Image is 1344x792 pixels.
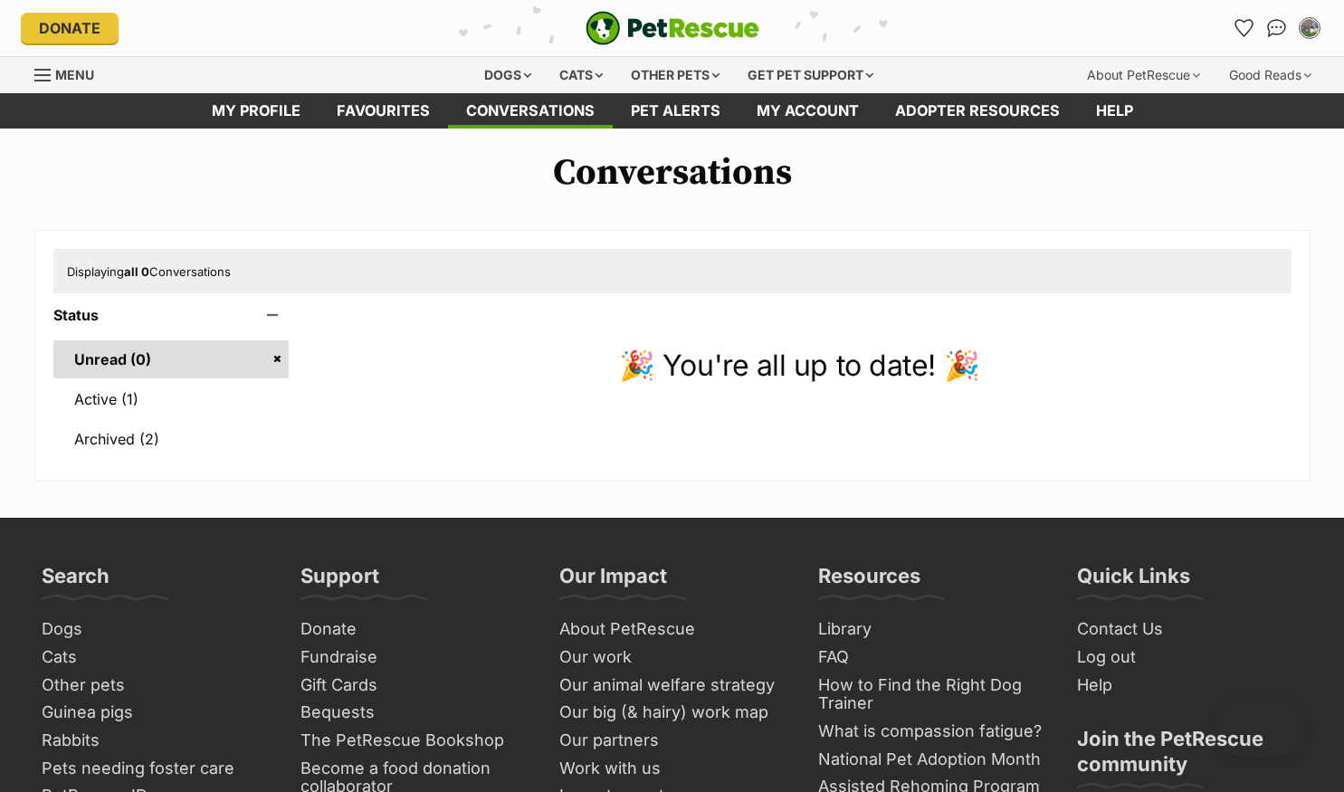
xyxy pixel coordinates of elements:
img: chat-41dd97257d64d25036548639549fe6c8038ab92f7586957e7f3b1b290dea8141.svg [1267,19,1286,37]
div: Good Reads [1216,57,1324,93]
img: logo-e224e6f780fb5917bec1dbf3a21bbac754714ae5b6737aabdf751b685950b380.svg [586,11,759,45]
a: Unread (0) [53,340,290,378]
a: Other pets [34,672,275,700]
a: Our work [552,644,793,672]
a: Donate [293,615,534,644]
h3: Support [300,563,379,599]
a: Guinea pigs [34,699,275,727]
a: My account [739,93,877,129]
a: Active (1) [53,380,290,418]
a: Fundraise [293,644,534,672]
img: Merelyn Matheson profile pic [1301,19,1319,37]
button: My account [1295,14,1324,43]
a: Rabbits [34,727,275,755]
a: Gift Cards [293,672,534,700]
a: Contact Us [1070,615,1311,644]
a: Menu [34,57,107,90]
a: FAQ [811,644,1052,672]
a: How to Find the Right Dog Trainer [811,672,1052,718]
a: Our partners [552,727,793,755]
a: National Pet Adoption Month [811,746,1052,774]
a: Favourites [319,93,448,129]
header: Status [53,307,290,323]
a: Library [811,615,1052,644]
a: Pets needing foster care [34,755,275,783]
a: Our big (& hairy) work map [552,699,793,727]
ul: Account quick links [1230,14,1324,43]
div: Get pet support [735,57,886,93]
div: Cats [547,57,615,93]
a: Work with us [552,755,793,783]
a: My profile [194,93,319,129]
span: Menu [55,67,94,82]
a: Adopter resources [877,93,1078,129]
a: Conversations [1263,14,1292,43]
a: Our animal welfare strategy [552,672,793,700]
a: Donate [21,13,119,43]
span: Displaying Conversations [67,264,231,279]
a: Archived (2) [53,420,290,458]
h3: Quick Links [1077,563,1190,599]
p: 🎉 You're all up to date! 🎉 [307,344,1291,387]
div: Other pets [618,57,732,93]
h3: Resources [818,563,920,599]
div: About PetRescue [1074,57,1213,93]
h3: Join the PetRescue community [1077,726,1303,787]
div: Dogs [472,57,544,93]
a: Bequests [293,699,534,727]
a: About PetRescue [552,615,793,644]
a: Dogs [34,615,275,644]
h3: Our Impact [559,563,667,599]
a: Help [1078,93,1151,129]
a: conversations [448,93,613,129]
strong: all 0 [124,264,149,279]
a: The PetRescue Bookshop [293,727,534,755]
a: Pet alerts [613,93,739,129]
a: Help [1070,672,1311,700]
iframe: Help Scout Beacon - Open [1211,701,1308,756]
a: What is compassion fatigue? [811,718,1052,746]
h3: Search [42,563,110,599]
a: Cats [34,644,275,672]
a: Log out [1070,644,1311,672]
a: Favourites [1230,14,1259,43]
a: PetRescue [586,11,759,45]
